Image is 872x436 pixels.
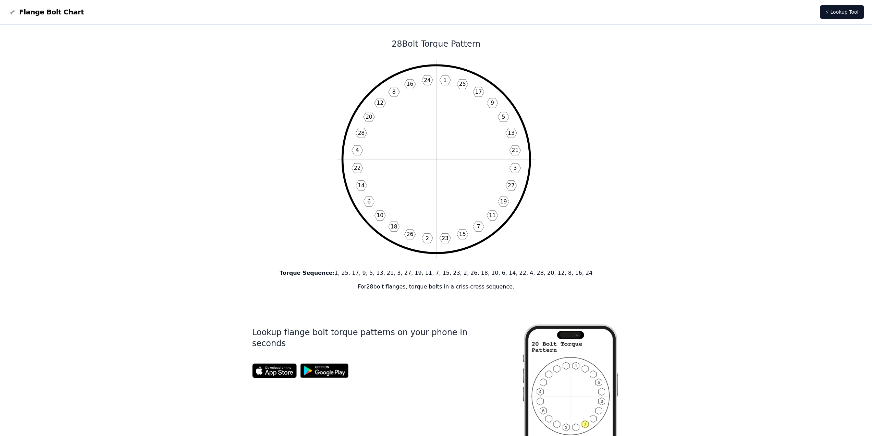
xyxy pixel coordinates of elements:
text: 10 [377,212,383,219]
h1: Lookup flange bolt torque patterns on your phone in seconds [252,327,500,349]
text: 6 [367,198,370,205]
text: 11 [489,212,495,219]
text: 22 [354,165,360,171]
text: 25 [459,81,466,87]
img: Get it on Google Play [297,360,352,381]
text: 20 [365,114,372,120]
img: App Store badge for the Flange Bolt Chart app [252,363,297,378]
text: 3 [513,165,517,171]
text: 28 [358,130,365,136]
text: 1 [443,77,446,83]
text: 9 [490,99,494,106]
text: 16 [406,81,413,87]
text: 7 [477,223,480,229]
text: 18 [390,223,397,229]
a: ⚡ Lookup Tool [820,5,864,19]
text: 4 [355,147,359,153]
img: Flange Bolt Chart Logo [8,8,16,16]
text: 23 [441,235,448,241]
text: 8 [392,89,395,95]
p: For 28 bolt flanges, torque bolts in a criss-cross sequence. [252,283,620,291]
text: 19 [500,198,507,205]
text: 14 [358,182,365,189]
text: 13 [507,130,514,136]
a: Flange Bolt Chart LogoFlange Bolt Chart [8,7,84,17]
text: 5 [502,114,505,120]
p: : 1, 25, 17, 9, 5, 13, 21, 3, 27, 19, 11, 7, 15, 23, 2, 26, 18, 10, 6, 14, 22, 4, 28, 20, 12, 8, ... [252,269,620,277]
h1: 28 Bolt Torque Pattern [252,38,620,49]
text: 12 [377,99,383,106]
text: 27 [507,182,514,189]
text: 17 [475,89,482,95]
text: 2 [426,235,429,241]
b: Torque Sequence [280,270,333,276]
text: 26 [406,231,413,237]
text: 24 [424,77,431,83]
text: 15 [459,231,466,237]
text: 21 [512,147,518,153]
span: Flange Bolt Chart [19,7,84,17]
